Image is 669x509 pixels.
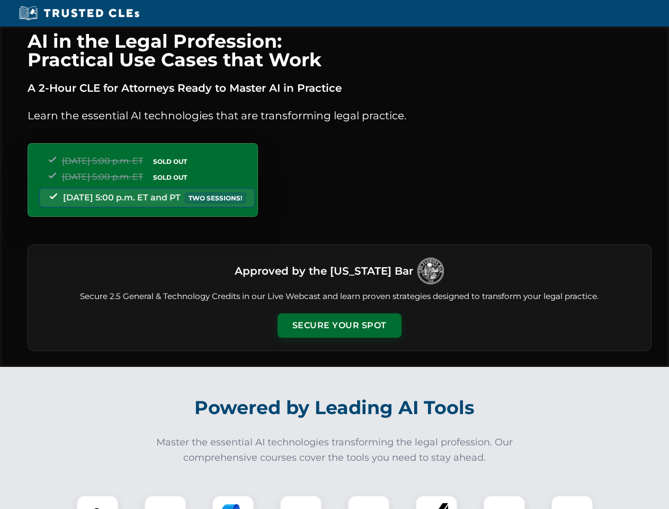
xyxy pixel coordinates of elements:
p: Secure 2.5 General & Technology Credits in our Live Webcast and learn proven strategies designed ... [41,291,638,303]
span: [DATE] 5:00 p.m. ET [62,172,143,182]
span: SOLD OUT [149,172,191,183]
h2: Powered by Leading AI Tools [41,389,628,426]
span: [DATE] 5:00 p.m. ET [62,156,143,166]
span: SOLD OUT [149,156,191,167]
img: Logo [417,258,444,284]
h3: Approved by the [US_STATE] Bar [235,261,413,280]
button: Secure Your Spot [278,313,402,338]
img: Trusted CLEs [16,5,142,21]
p: A 2-Hour CLE for Attorneys Ready to Master AI in Practice [28,80,652,96]
p: Master the essential AI technologies transforming the legal profession. Our comprehensive courses... [149,435,520,466]
h1: AI in the Legal Profession: Practical Use Cases that Work [28,32,652,69]
p: Learn the essential AI technologies that are transforming legal practice. [28,107,652,124]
